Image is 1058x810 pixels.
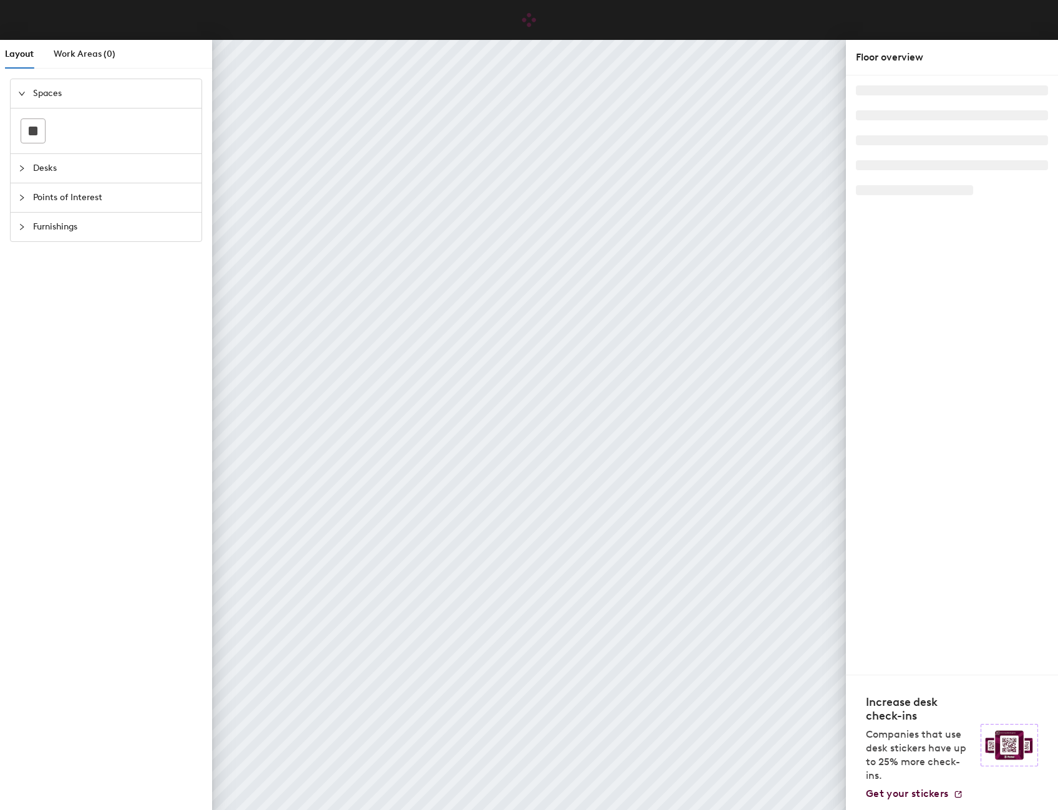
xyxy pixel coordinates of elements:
[33,79,194,108] span: Spaces
[5,49,34,59] span: Layout
[18,165,26,172] span: collapsed
[33,213,194,241] span: Furnishings
[33,154,194,183] span: Desks
[18,194,26,201] span: collapsed
[18,90,26,97] span: expanded
[866,788,963,800] a: Get your stickers
[866,788,948,799] span: Get your stickers
[18,223,26,231] span: collapsed
[856,50,1048,65] div: Floor overview
[33,183,194,212] span: Points of Interest
[866,695,973,723] h4: Increase desk check-ins
[54,49,115,59] span: Work Areas (0)
[866,728,973,783] p: Companies that use desk stickers have up to 25% more check-ins.
[981,724,1038,766] img: Sticker logo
